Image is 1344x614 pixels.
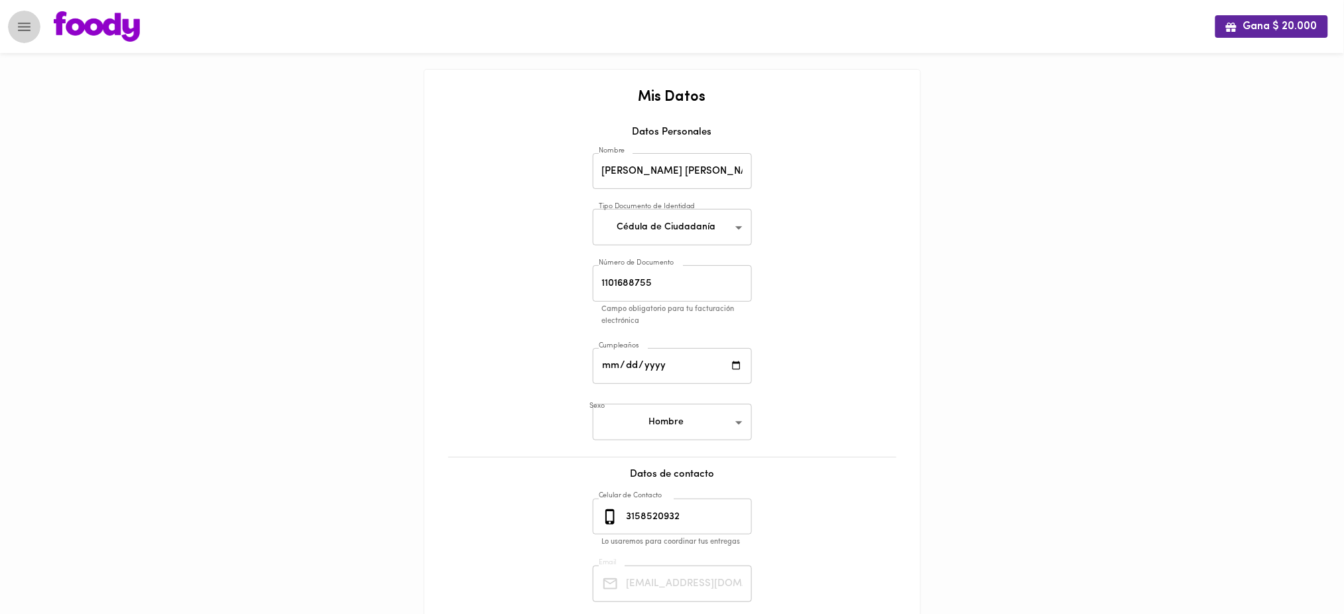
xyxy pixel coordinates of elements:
[1267,537,1331,601] iframe: Messagebird Livechat Widget
[602,304,761,328] p: Campo obligatorio para tu facturación electrónica
[8,11,40,43] button: Menu
[1215,15,1328,37] button: Gana $ 20.000
[1226,21,1317,33] span: Gana $ 20.000
[54,11,140,42] img: logo.png
[602,536,761,548] p: Lo usaremos para coordinar tus entregas
[593,153,752,190] input: Tu nombre
[438,467,907,495] div: Datos de contacto
[624,499,752,535] input: 3010000000
[589,402,605,412] label: Sexo
[624,566,752,602] input: Tu Email
[593,265,752,302] input: Número de Documento
[438,90,907,105] h2: Mis Datos
[438,125,907,149] div: Datos Personales
[593,404,752,440] div: Hombre
[593,209,752,245] div: Cédula de Ciudadanía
